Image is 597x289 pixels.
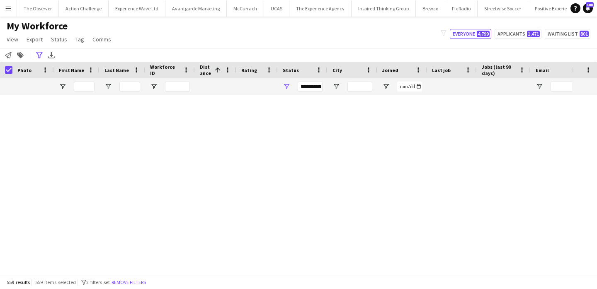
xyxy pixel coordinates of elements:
[382,67,398,73] span: Joined
[59,67,84,73] span: First Name
[477,31,490,37] span: 4,799
[545,29,590,39] button: Waiting list801
[482,64,516,76] span: Jobs (last 90 days)
[17,67,32,73] span: Photo
[7,20,68,32] span: My Workforce
[227,0,264,17] button: McCurrach
[150,64,180,76] span: Workforce ID
[7,36,18,43] span: View
[347,82,372,92] input: City Filter Input
[17,0,59,17] button: The Observer
[72,34,87,45] a: Tag
[241,67,257,73] span: Rating
[580,31,589,37] span: 801
[264,0,289,17] button: UCAS
[3,34,22,45] a: View
[23,34,46,45] a: Export
[583,3,593,13] a: 100
[48,34,70,45] a: Status
[34,50,44,60] app-action-btn: Advanced filters
[200,64,211,76] span: Distance
[289,0,352,17] button: The Experience Agency
[92,36,111,43] span: Comms
[332,67,342,73] span: City
[74,82,95,92] input: First Name Filter Input
[104,83,112,90] button: Open Filter Menu
[119,82,140,92] input: Last Name Filter Input
[35,279,76,285] span: 559 items selected
[397,82,422,92] input: Joined Filter Input
[586,2,594,7] span: 100
[527,31,540,37] span: 1,471
[89,34,114,45] a: Comms
[59,0,109,17] button: Action Challenge
[46,50,56,60] app-action-btn: Export XLSX
[109,0,165,17] button: Experience Wave Ltd
[165,0,227,17] button: Avantgarde Marketing
[352,0,416,17] button: Inspired Thinking Group
[283,67,299,73] span: Status
[445,0,478,17] button: Fix Radio
[536,83,543,90] button: Open Filter Menu
[432,67,451,73] span: Last job
[15,50,25,60] app-action-btn: Add to tag
[51,36,67,43] span: Status
[86,279,110,285] span: 2 filters set
[59,83,66,90] button: Open Filter Menu
[3,50,13,60] app-action-btn: Notify workforce
[150,83,158,90] button: Open Filter Menu
[27,36,43,43] span: Export
[75,36,84,43] span: Tag
[450,29,491,39] button: Everyone4,799
[495,29,541,39] button: Applicants1,471
[382,83,390,90] button: Open Filter Menu
[110,278,148,287] button: Remove filters
[478,0,528,17] button: Streetwise Soccer
[416,0,445,17] button: Brewco
[536,67,549,73] span: Email
[165,82,190,92] input: Workforce ID Filter Input
[332,83,340,90] button: Open Filter Menu
[283,83,290,90] button: Open Filter Menu
[104,67,129,73] span: Last Name
[528,0,582,17] button: Positive Experience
